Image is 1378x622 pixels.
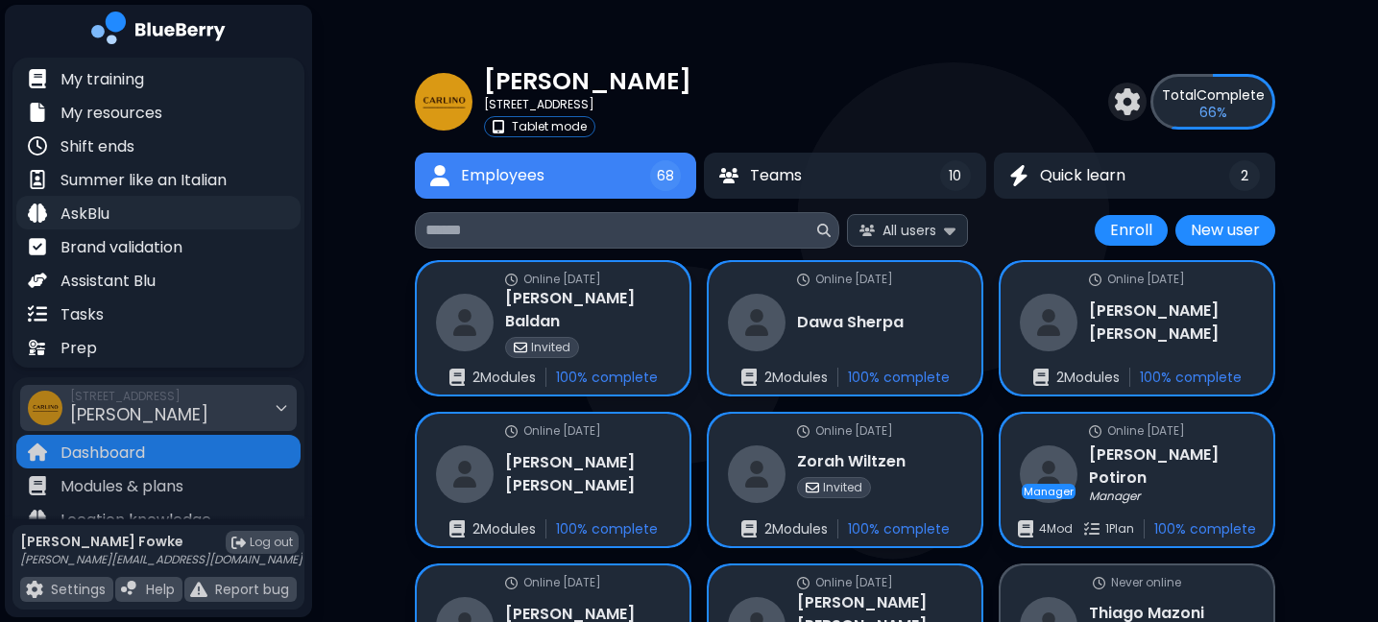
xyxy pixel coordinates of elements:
p: AskBlu [60,203,109,226]
p: Shift ends [60,135,134,158]
button: All users [847,214,968,246]
img: restaurant [436,294,494,351]
span: [STREET_ADDRESS] [70,389,208,404]
p: Location knowledge [60,509,211,532]
img: training plans [1084,521,1100,537]
img: invited [806,481,819,494]
img: enrollments [741,520,757,538]
p: Online [DATE] [523,272,601,287]
p: Manager [1089,489,1140,504]
span: Quick learn [1040,164,1125,187]
img: file icon [28,237,47,256]
p: Online [DATE] [523,575,601,590]
img: company thumbnail [415,73,472,131]
img: All users [859,225,875,237]
img: company logo [91,12,226,51]
p: 2 Module s [1056,369,1120,386]
h3: [PERSON_NAME] Potiron [1089,443,1254,490]
img: restaurant [1020,294,1077,351]
p: Complete [1162,86,1265,104]
p: 100 % complete [556,369,658,386]
a: online statusOnline [DATE]restaurantZorah WiltzeninvitedInvitedenrollments2Modules100% complete [707,412,983,548]
img: online status [1089,425,1101,438]
p: Prep [60,337,97,360]
p: Invited [531,340,570,355]
img: search icon [817,224,831,237]
h3: [PERSON_NAME] Baldan [505,287,670,333]
img: file icon [28,476,47,495]
img: Employees [430,165,449,187]
img: enrollments [741,369,757,386]
p: 2 Module s [472,520,536,538]
p: 4 Mod [1039,521,1073,537]
img: file icon [28,304,47,323]
h3: Dawa Sherpa [797,311,904,334]
p: Tasks [60,303,104,326]
img: modules [1018,520,1033,538]
img: logout [231,536,246,550]
p: Dashboard [60,442,145,465]
p: Online [DATE] [523,423,601,439]
p: Brand validation [60,236,182,259]
img: invited [514,341,527,354]
img: settings [1114,88,1141,115]
img: file icon [28,510,47,529]
p: [PERSON_NAME][EMAIL_ADDRESS][DOMAIN_NAME] [20,552,302,567]
img: file icon [28,136,47,155]
p: 1 Plan [1105,521,1134,537]
p: 100 % complete [556,520,658,538]
span: Log out [250,535,293,550]
p: Online [DATE] [815,272,893,287]
button: Enroll [1095,215,1168,246]
p: 2 Module s [764,369,828,386]
img: online status [797,425,810,438]
img: online status [797,274,810,286]
img: file icon [28,170,47,189]
img: file icon [28,338,47,357]
p: 100 % complete [1154,520,1256,538]
button: EmployeesEmployees68 [415,153,696,199]
p: Invited [823,480,862,495]
img: file icon [28,69,47,88]
img: file icon [28,103,47,122]
p: Never online [1111,575,1181,590]
button: Quick learnQuick learn2 [994,153,1275,199]
p: Help [146,581,175,598]
p: Assistant Blu [60,270,156,293]
p: Online [DATE] [1107,272,1185,287]
img: file icon [28,443,47,462]
h3: [PERSON_NAME] [PERSON_NAME] [505,451,670,497]
p: Settings [51,581,106,598]
span: All users [882,222,936,239]
span: 2 [1241,167,1248,184]
p: 2 Module s [764,520,828,538]
p: Manager [1024,486,1074,497]
span: [PERSON_NAME] [70,402,208,426]
p: 2 Module s [472,369,536,386]
p: My resources [60,102,162,125]
img: file icon [28,271,47,290]
img: enrollments [449,369,465,386]
img: Quick learn [1009,165,1028,187]
p: Tablet mode [512,119,587,134]
h3: Zorah Wiltzen [797,450,906,473]
img: online status [505,274,518,286]
img: file icon [190,581,207,598]
p: Online [DATE] [815,423,893,439]
span: 68 [657,167,674,184]
span: Employees [461,164,544,187]
img: company thumbnail [28,391,62,425]
p: Modules & plans [60,475,183,498]
img: file icon [28,203,47,223]
p: [PERSON_NAME] [484,65,691,97]
span: 10 [949,167,961,184]
img: restaurant [728,445,786,503]
img: restaurant [728,294,786,351]
a: online statusOnline [DATE]restaurantManager[PERSON_NAME] PotironManagermodules4Modtraining plans1... [999,412,1275,548]
a: online statusOnline [DATE]restaurant[PERSON_NAME] BaldaninvitedInvitedenrollments2Modules100% com... [415,260,691,396]
a: online statusOnline [DATE]restaurant[PERSON_NAME] [PERSON_NAME]enrollments2Modules100% complete [415,412,691,548]
a: online statusOnline [DATE]restaurant[PERSON_NAME] [PERSON_NAME]enrollments2Modules100% complete [999,260,1275,396]
img: restaurant [436,445,494,503]
img: online status [1093,577,1105,589]
img: Teams [719,168,738,183]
